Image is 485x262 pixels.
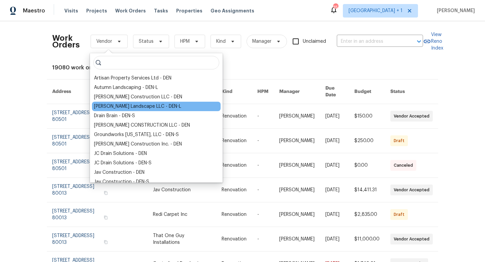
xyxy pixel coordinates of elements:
[23,7,45,14] span: Maestro
[148,178,216,202] td: Jav Construction
[274,104,320,129] td: [PERSON_NAME]
[252,129,274,153] td: -
[94,112,135,119] div: Drain Brain - DEN-S
[252,227,274,252] td: -
[94,103,181,110] div: [PERSON_NAME] Landscape LLC - DEN-L
[252,153,274,178] td: -
[148,227,216,252] td: That One Guy Installations
[211,7,254,14] span: Geo Assignments
[252,38,271,45] span: Manager
[216,153,252,178] td: Renovation
[86,7,107,14] span: Projects
[252,104,274,129] td: -
[349,7,402,14] span: [GEOGRAPHIC_DATA] + 1
[103,190,109,196] button: Copy Address
[252,79,274,104] th: HPM
[333,4,338,11] div: 35
[385,79,438,104] th: Status
[216,178,252,202] td: Renovation
[216,79,252,104] th: Kind
[94,131,179,138] div: Groundworks [US_STATE], LLC - DEN-S
[94,160,152,166] div: JC Drain Solutions - DEN-S
[216,129,252,153] td: Renovation
[252,202,274,227] td: -
[103,215,109,221] button: Copy Address
[94,178,149,185] div: Jav Construction - DEN-S
[52,35,80,48] h2: Work Orders
[94,141,182,148] div: [PERSON_NAME] Construction Inc. - DEN
[176,7,202,14] span: Properties
[52,64,433,71] div: 19080 work orders
[64,7,78,14] span: Visits
[274,178,320,202] td: [PERSON_NAME]
[274,153,320,178] td: [PERSON_NAME]
[423,31,443,52] a: View Reno Index
[274,227,320,252] td: [PERSON_NAME]
[216,227,252,252] td: Renovation
[94,94,182,100] div: [PERSON_NAME] Construction LLC - DEN
[94,122,190,129] div: [PERSON_NAME] CONSTRUCTION LLC - DEN
[274,79,320,104] th: Manager
[94,84,158,91] div: Autumn Landscaping - DEN-L
[139,38,154,45] span: Status
[47,79,114,104] th: Address
[434,7,475,14] span: [PERSON_NAME]
[94,150,147,157] div: JC Drain Solutions - DEN
[216,104,252,129] td: Renovation
[103,239,109,245] button: Copy Address
[148,202,216,227] td: Redi Carpet Inc
[216,38,226,45] span: Kind
[252,178,274,202] td: -
[94,169,144,176] div: Jav Construction - DEN
[303,38,326,45] span: Unclaimed
[320,79,349,104] th: Due Date
[115,7,146,14] span: Work Orders
[274,202,320,227] td: [PERSON_NAME]
[154,8,168,13] span: Tasks
[94,75,171,81] div: Artisan Property Services Ltd - DEN
[96,38,112,45] span: Vendor
[216,202,252,227] td: Renovation
[274,129,320,153] td: [PERSON_NAME]
[414,37,424,46] button: Open
[180,38,190,45] span: HPM
[349,79,385,104] th: Budget
[337,36,404,47] input: Enter in an address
